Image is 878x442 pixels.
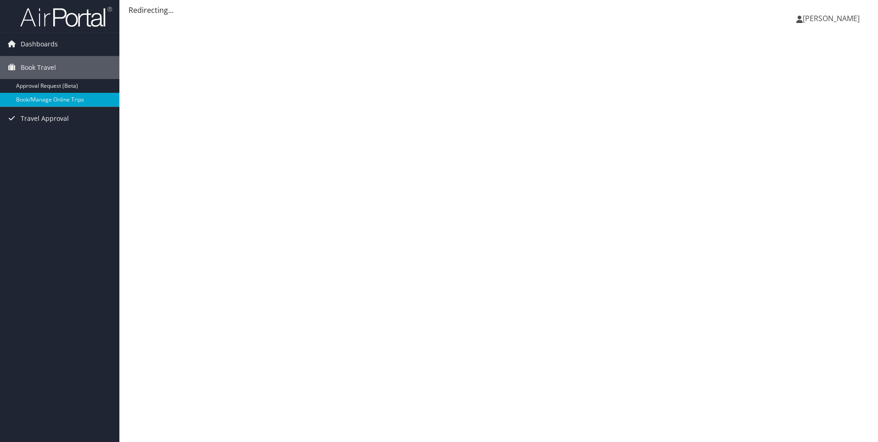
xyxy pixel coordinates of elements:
[21,107,69,130] span: Travel Approval
[129,5,869,16] div: Redirecting...
[803,13,860,23] span: [PERSON_NAME]
[796,5,869,32] a: [PERSON_NAME]
[21,33,58,56] span: Dashboards
[20,6,112,28] img: airportal-logo.png
[21,56,56,79] span: Book Travel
